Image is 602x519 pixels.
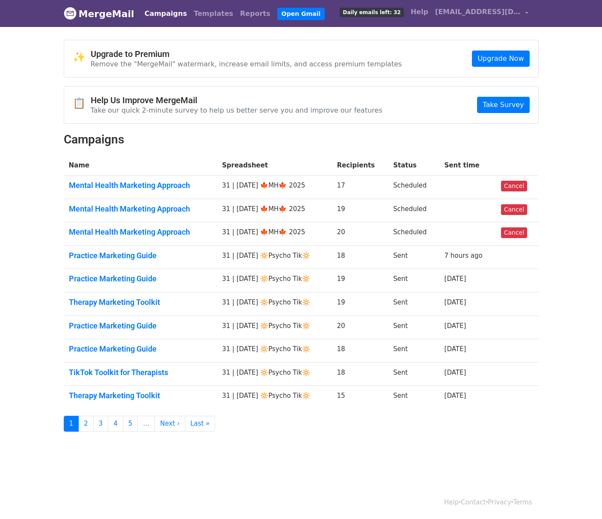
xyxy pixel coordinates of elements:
td: Sent [388,339,439,363]
a: Daily emails left: 32 [336,3,407,21]
a: [DATE] [445,298,466,306]
td: 31 | [DATE] 🔆Psycho Tik🔆 [217,339,332,363]
a: Practice Marketing Guide [69,274,212,283]
a: Reports [237,5,274,22]
a: Mental Health Marketing Approach [69,227,212,237]
a: Open Gmail [277,8,325,20]
td: 31 | [DATE] 🍁MH🍁 2025 [217,222,332,246]
td: Sent [388,292,439,316]
a: Contact [461,498,486,506]
a: 4 [108,416,123,432]
a: 1 [64,416,79,432]
td: 19 [332,269,388,292]
td: Scheduled [388,176,439,199]
td: 15 [332,386,388,409]
img: MergeMail logo [64,7,77,20]
a: 5 [123,416,138,432]
a: 3 [93,416,109,432]
th: Status [388,155,439,176]
a: Campaigns [141,5,190,22]
td: 18 [332,245,388,269]
td: 18 [332,339,388,363]
a: [EMAIL_ADDRESS][DOMAIN_NAME] [432,3,532,24]
a: Last » [185,416,215,432]
a: Therapy Marketing Toolkit [69,298,212,307]
a: Next › [154,416,185,432]
a: 2 [78,416,94,432]
a: [DATE] [445,369,466,376]
a: [DATE] [445,275,466,283]
td: 18 [332,362,388,386]
a: [DATE] [445,345,466,353]
a: Privacy [488,498,511,506]
td: Sent [388,269,439,292]
a: Mental Health Marketing Approach [69,181,212,190]
p: Take our quick 2-minute survey to help us better serve you and improve our features [91,106,383,115]
td: 31 | [DATE] 🔆Psycho Tik🔆 [217,362,332,386]
a: Terms [513,498,532,506]
span: Daily emails left: 32 [340,8,403,17]
td: 31 | [DATE] 🔆Psycho Tik🔆 [217,292,332,316]
td: 31 | [DATE] 🍁MH🍁 2025 [217,176,332,199]
th: Name [64,155,217,176]
td: 20 [332,222,388,246]
a: TikTok Toolkit for Therapists [69,368,212,377]
h4: Upgrade to Premium [91,49,402,59]
td: 31 | [DATE] 🍁MH🍁 2025 [217,199,332,222]
a: Practice Marketing Guide [69,344,212,354]
td: Sent [388,245,439,269]
a: Cancel [501,181,527,191]
td: Sent [388,362,439,386]
td: 20 [332,316,388,339]
a: Templates [190,5,237,22]
span: ✨ [73,51,91,63]
a: MergeMail [64,5,134,23]
td: 31 | [DATE] 🔆Psycho Tik🔆 [217,269,332,292]
a: Cancel [501,227,527,238]
a: [DATE] [445,322,466,330]
td: Scheduled [388,199,439,222]
td: Scheduled [388,222,439,246]
th: Spreadsheet [217,155,332,176]
a: Help [407,3,432,21]
a: Help [444,498,459,506]
td: Sent [388,316,439,339]
a: Practice Marketing Guide [69,321,212,331]
span: 📋 [73,97,91,110]
a: Practice Marketing Guide [69,251,212,260]
th: Recipients [332,155,388,176]
a: Therapy Marketing Toolkit [69,391,212,400]
a: 7 hours ago [445,252,483,259]
td: 19 [332,199,388,222]
p: Remove the "MergeMail" watermark, increase email limits, and access premium templates [91,60,402,69]
td: Sent [388,386,439,409]
span: [EMAIL_ADDRESS][DOMAIN_NAME] [435,7,521,17]
th: Sent time [439,155,496,176]
td: 31 | [DATE] 🔆Psycho Tik🔆 [217,316,332,339]
a: [DATE] [445,392,466,400]
td: 31 | [DATE] 🔆Psycho Tik🔆 [217,245,332,269]
a: Mental Health Marketing Approach [69,204,212,214]
td: 19 [332,292,388,316]
td: 31 | [DATE] 🔆Psycho Tik🔆 [217,386,332,409]
a: Cancel [501,204,527,215]
a: Upgrade Now [472,51,529,67]
h2: Campaigns [64,132,539,147]
td: 17 [332,176,388,199]
a: Take Survey [477,97,529,113]
h4: Help Us Improve MergeMail [91,95,383,105]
